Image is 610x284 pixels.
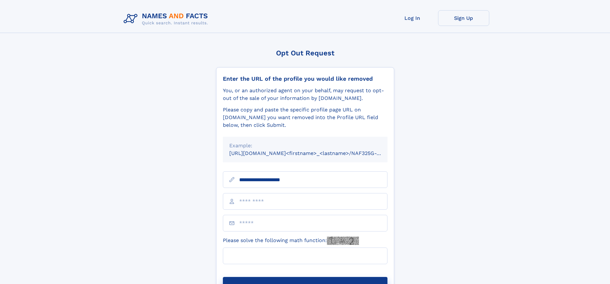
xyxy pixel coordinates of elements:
div: Please copy and paste the specific profile page URL on [DOMAIN_NAME] you want removed into the Pr... [223,106,387,129]
img: Logo Names and Facts [121,10,213,28]
div: Opt Out Request [216,49,394,57]
a: Log In [387,10,438,26]
a: Sign Up [438,10,489,26]
div: You, or an authorized agent on your behalf, may request to opt-out of the sale of your informatio... [223,87,387,102]
div: Enter the URL of the profile you would like removed [223,75,387,82]
label: Please solve the following math function: [223,237,359,245]
small: [URL][DOMAIN_NAME]<firstname>_<lastname>/NAF325G-xxxxxxxx [229,150,400,156]
div: Example: [229,142,381,150]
